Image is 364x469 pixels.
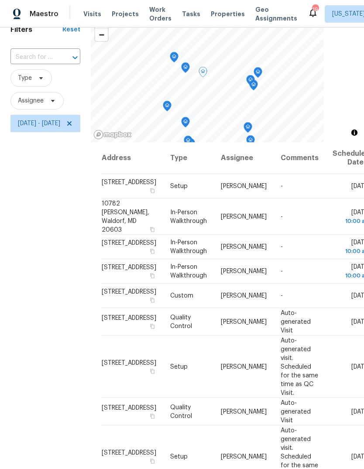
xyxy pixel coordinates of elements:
[199,67,207,80] div: Map marker
[349,127,360,138] button: Toggle attribution
[352,128,357,137] span: Toggle attribution
[170,293,193,299] span: Custom
[221,268,267,274] span: [PERSON_NAME]
[62,25,80,34] div: Reset
[281,183,283,189] span: -
[281,310,311,333] span: Auto-generated Visit
[170,240,207,254] span: In-Person Walkthrough
[246,75,255,89] div: Map marker
[281,244,283,250] span: -
[281,400,311,423] span: Auto-generated Visit
[102,240,156,246] span: [STREET_ADDRESS]
[221,363,267,370] span: [PERSON_NAME]
[10,51,56,64] input: Search for an address...
[181,117,190,130] div: Map marker
[102,449,156,455] span: [STREET_ADDRESS]
[281,337,318,396] span: Auto-generated visit. Scheduled for the same time as QC Visit.
[148,225,156,233] button: Copy Address
[170,209,207,224] span: In-Person Walkthrough
[30,10,58,18] span: Maestro
[221,408,267,414] span: [PERSON_NAME]
[102,200,149,233] span: 10782 [PERSON_NAME], Waldorf, MD 20603
[211,10,245,18] span: Properties
[221,318,267,325] span: [PERSON_NAME]
[170,404,192,419] span: Quality Control
[91,11,324,142] canvas: Map
[281,293,283,299] span: -
[102,289,156,295] span: [STREET_ADDRESS]
[312,5,318,14] div: 19
[102,359,156,366] span: [STREET_ADDRESS]
[170,52,179,65] div: Map marker
[149,5,172,23] span: Work Orders
[281,213,283,219] span: -
[249,80,258,93] div: Map marker
[182,11,200,17] span: Tasks
[221,293,267,299] span: [PERSON_NAME]
[170,264,207,279] span: In-Person Walkthrough
[254,67,262,81] div: Map marker
[163,142,214,174] th: Type
[281,268,283,274] span: -
[95,28,108,41] button: Zoom out
[10,25,62,34] h1: Filters
[221,244,267,250] span: [PERSON_NAME]
[148,247,156,255] button: Copy Address
[170,314,192,329] span: Quality Control
[148,412,156,420] button: Copy Address
[170,183,188,189] span: Setup
[148,457,156,465] button: Copy Address
[18,119,60,128] span: [DATE] - [DATE]
[148,272,156,280] button: Copy Address
[221,213,267,219] span: [PERSON_NAME]
[170,363,188,370] span: Setup
[148,367,156,375] button: Copy Address
[255,5,297,23] span: Geo Assignments
[69,51,81,64] button: Open
[148,187,156,195] button: Copy Address
[244,122,252,136] div: Map marker
[214,142,274,174] th: Assignee
[95,29,108,41] span: Zoom out
[184,136,192,149] div: Map marker
[274,142,326,174] th: Comments
[170,453,188,459] span: Setup
[102,179,156,185] span: [STREET_ADDRESS]
[112,10,139,18] span: Projects
[221,453,267,459] span: [PERSON_NAME]
[181,62,190,76] div: Map marker
[163,101,172,114] div: Map marker
[221,183,267,189] span: [PERSON_NAME]
[83,10,101,18] span: Visits
[18,96,44,105] span: Assignee
[148,296,156,304] button: Copy Address
[246,135,255,149] div: Map marker
[102,264,156,270] span: [STREET_ADDRESS]
[148,322,156,330] button: Copy Address
[102,404,156,411] span: [STREET_ADDRESS]
[93,130,132,140] a: Mapbox homepage
[102,315,156,321] span: [STREET_ADDRESS]
[101,142,163,174] th: Address
[18,74,32,82] span: Type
